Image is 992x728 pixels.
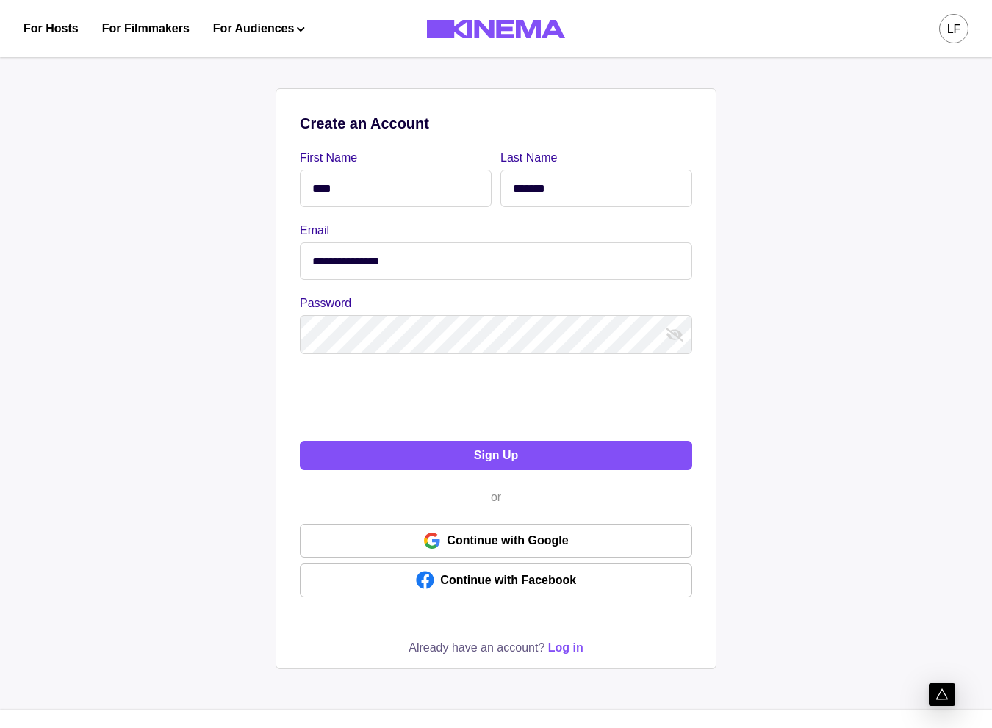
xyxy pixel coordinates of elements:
p: Create an Account [300,112,692,134]
div: LF [947,21,961,38]
div: or [479,489,513,506]
a: For Hosts [24,20,79,37]
a: Already have an account? Log in [409,639,583,657]
button: For Audiences [213,20,305,37]
iframe: reCAPTCHA [300,369,523,426]
a: For Filmmakers [102,20,190,37]
label: Last Name [500,149,683,167]
span: Log in [548,641,583,654]
a: Continue with Google [300,524,692,558]
button: show password [663,323,686,347]
label: First Name [300,149,483,167]
label: Email [300,222,683,239]
label: Password [300,295,683,312]
a: Continue with Facebook [300,563,692,597]
button: Sign Up [300,441,692,470]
